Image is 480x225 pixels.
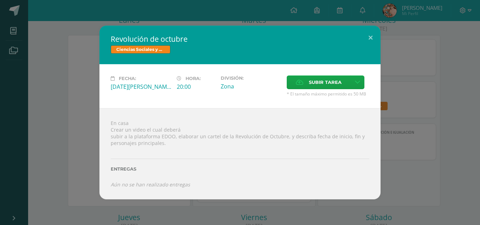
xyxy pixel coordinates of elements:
i: Aún no se han realizado entregas [111,181,190,188]
button: Close (Esc) [361,26,381,49]
span: Hora: [186,76,201,81]
label: Entregas [111,166,369,172]
span: Ciencias Sociales y Formación Ciudadana [111,45,170,54]
div: En casa Crear un video el cual deberá subir a la plataforma EDOO, elaborar un cartel de la Revolu... [99,108,381,199]
div: Zona [221,82,281,90]
span: Subir tarea [309,76,342,89]
span: * El tamaño máximo permitido es 50 MB [287,91,369,97]
label: División: [221,75,281,81]
div: 20:00 [177,83,215,91]
span: Fecha: [119,76,136,81]
h2: Revolución de octubre [111,34,369,44]
div: [DATE][PERSON_NAME] [111,83,171,91]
